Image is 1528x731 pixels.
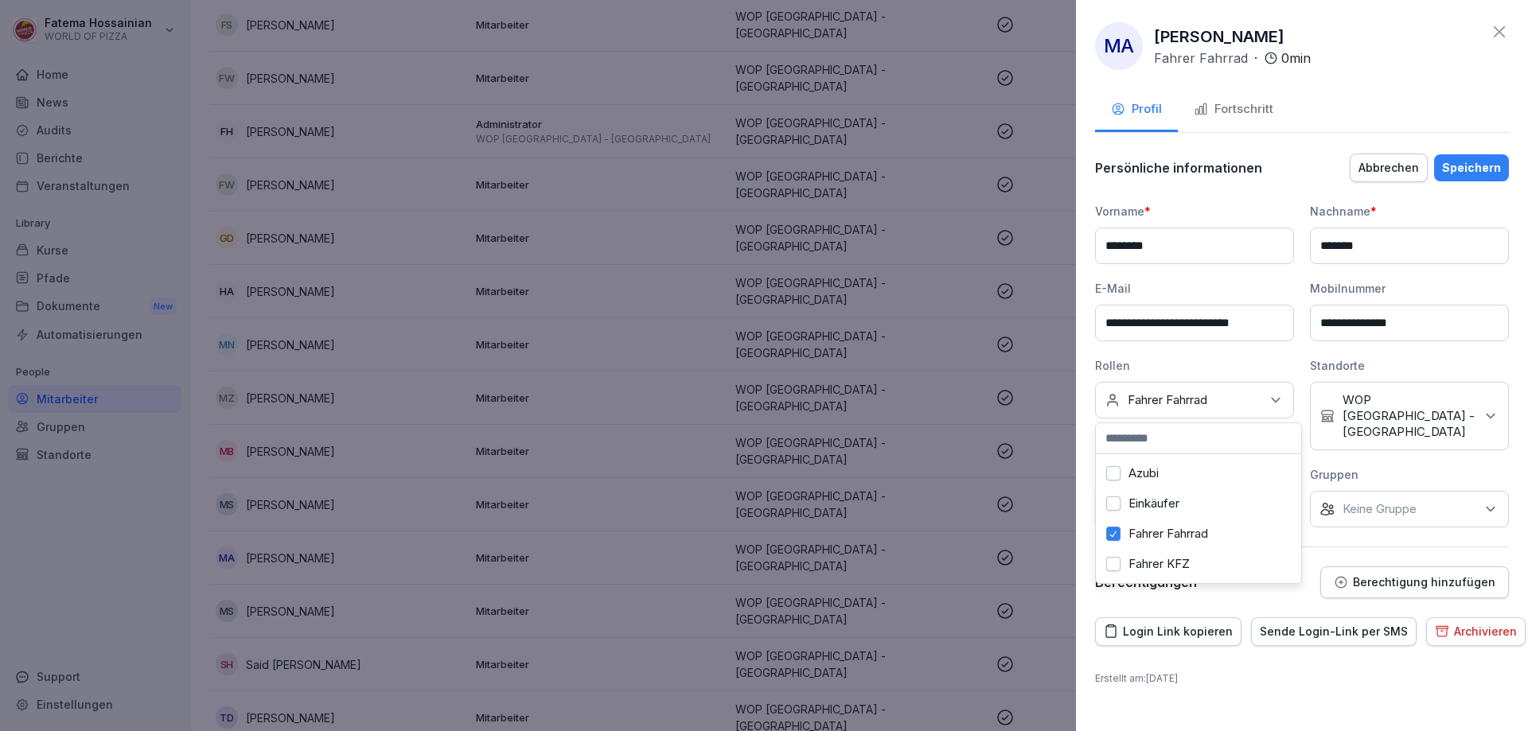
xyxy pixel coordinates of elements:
[1128,557,1190,571] label: Fahrer KFZ
[1281,49,1311,68] p: 0 min
[1154,49,1311,68] div: ·
[1095,160,1262,176] p: Persönliche informationen
[1104,623,1233,640] div: Login Link kopieren
[1095,357,1294,374] div: Rollen
[1442,159,1501,177] div: Speichern
[1154,49,1248,68] p: Fahrer Fahrrad
[1128,466,1159,480] label: Azubi
[1194,100,1273,119] div: Fortschritt
[1095,89,1178,132] button: Profil
[1310,357,1509,374] div: Standorte
[1350,154,1428,182] button: Abbrechen
[1426,617,1526,646] button: Archivieren
[1353,576,1495,589] p: Berechtigung hinzufügen
[1310,466,1509,483] div: Gruppen
[1178,89,1289,132] button: Fortschritt
[1128,496,1179,511] label: Einkäufer
[1128,527,1208,541] label: Fahrer Fahrrad
[1154,25,1284,49] p: [PERSON_NAME]
[1128,392,1207,408] p: Fahrer Fahrrad
[1095,203,1294,220] div: Vorname
[1343,392,1475,440] p: WOP [GEOGRAPHIC_DATA] - [GEOGRAPHIC_DATA]
[1320,566,1509,598] button: Berechtigung hinzufügen
[1435,623,1517,640] div: Archivieren
[1095,280,1294,297] div: E-Mail
[1310,280,1509,297] div: Mobilnummer
[1434,154,1509,181] button: Speichern
[1111,100,1162,119] div: Profil
[1095,671,1509,686] p: Erstellt am : [DATE]
[1310,203,1509,220] div: Nachname
[1095,617,1241,646] button: Login Link kopieren
[1343,501,1417,517] p: Keine Gruppe
[1251,617,1417,646] button: Sende Login-Link per SMS
[1095,22,1143,70] div: MA
[1260,623,1408,640] div: Sende Login-Link per SMS
[1358,159,1419,177] div: Abbrechen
